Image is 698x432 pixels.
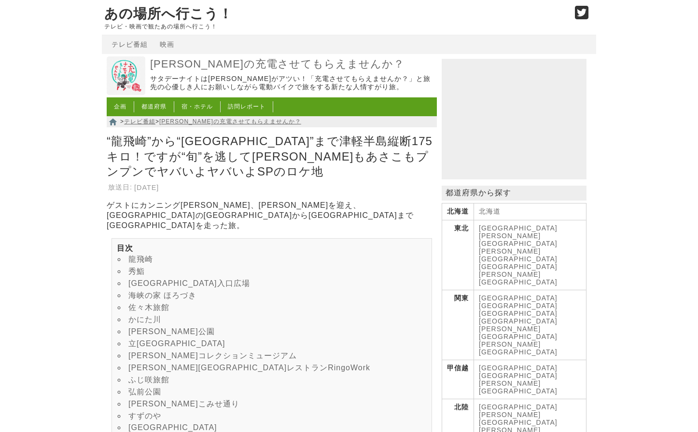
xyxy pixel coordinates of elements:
a: [PERSON_NAME][GEOGRAPHIC_DATA] [479,247,558,263]
a: [PERSON_NAME][GEOGRAPHIC_DATA] [479,232,558,247]
img: 出川哲朗の充電させてもらえませんか？ [107,56,145,95]
a: [PERSON_NAME] [479,340,541,348]
th: 関東 [442,290,474,360]
a: [PERSON_NAME][GEOGRAPHIC_DATA] [479,270,558,286]
a: [PERSON_NAME]コレクションミュージアム [128,351,297,360]
a: [PERSON_NAME][GEOGRAPHIC_DATA] [479,379,558,395]
a: [GEOGRAPHIC_DATA] [128,423,217,432]
a: 海峡の家 ほろづき [128,291,196,299]
td: [DATE] [134,182,159,192]
a: [PERSON_NAME][GEOGRAPHIC_DATA] [479,411,558,426]
a: 宿・ホテル [181,103,213,110]
a: [PERSON_NAME][GEOGRAPHIC_DATA]レストランRingoWork [128,364,370,372]
th: 放送日: [108,182,133,192]
a: すずのや [128,412,161,420]
p: テレビ・映画で観たあの場所へ行こう！ [104,23,565,30]
a: あの場所へ行こう！ [104,6,233,21]
a: 出川哲朗の充電させてもらえませんか？ [107,88,145,96]
a: 企画 [114,103,126,110]
th: 東北 [442,220,474,290]
a: 秀鮨 [128,267,145,275]
a: テレビ番組 [124,118,155,125]
a: [GEOGRAPHIC_DATA] [479,224,558,232]
a: [GEOGRAPHIC_DATA]入口広場 [128,279,250,287]
a: 映画 [160,40,174,48]
a: [PERSON_NAME]の充電させてもらえませんか？ [159,118,301,125]
a: [GEOGRAPHIC_DATA] [479,302,558,310]
a: [GEOGRAPHIC_DATA] [479,364,558,372]
p: 都道府県から探す [442,186,586,201]
a: 立[GEOGRAPHIC_DATA] [128,339,225,348]
a: [PERSON_NAME][GEOGRAPHIC_DATA] [479,325,558,340]
a: 都道府県 [141,103,167,110]
th: 甲信越 [442,360,474,399]
a: Twitter (@go_thesights) [575,12,589,20]
a: 北海道 [479,207,501,215]
a: 弘前公園 [128,388,161,396]
a: [GEOGRAPHIC_DATA] [479,403,558,411]
iframe: Advertisement [442,59,586,179]
a: テレビ番組 [112,40,148,48]
p: ゲストにカンニング[PERSON_NAME]、[PERSON_NAME]を迎え、[GEOGRAPHIC_DATA]の[GEOGRAPHIC_DATA]から[GEOGRAPHIC_DATA]まで[... [107,201,437,231]
nav: > > [107,116,437,127]
a: かにた川 [128,315,161,324]
a: 佐々木旅館 [128,303,169,311]
a: [GEOGRAPHIC_DATA] [479,372,558,379]
p: サタデーナイトは[PERSON_NAME]がアツい！「充電させてもらえませんか？」と旅先の心優しき人にお願いしながら電動バイクで旅をする新たな人情すがり旅。 [150,75,434,92]
a: [GEOGRAPHIC_DATA] [479,310,558,317]
th: 北海道 [442,203,474,220]
a: ふじ咲旅館 [128,376,169,384]
h1: “龍飛崎”から“[GEOGRAPHIC_DATA]”まで津軽半島縦断175キロ！ですが“旬”を逃して[PERSON_NAME]もあさこもプンプンでヤバいよヤバいよSPのロケ地 [107,131,437,181]
a: 龍飛崎 [128,255,153,263]
a: [GEOGRAPHIC_DATA] [479,317,558,325]
a: [GEOGRAPHIC_DATA] [479,294,558,302]
a: [PERSON_NAME]公園 [128,327,215,336]
a: [GEOGRAPHIC_DATA] [479,263,558,270]
a: 訪問レポート [228,103,265,110]
a: [PERSON_NAME]こみせ通り [128,400,239,408]
a: [PERSON_NAME]の充電させてもらえませんか？ [150,57,434,71]
a: [GEOGRAPHIC_DATA] [479,348,558,356]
